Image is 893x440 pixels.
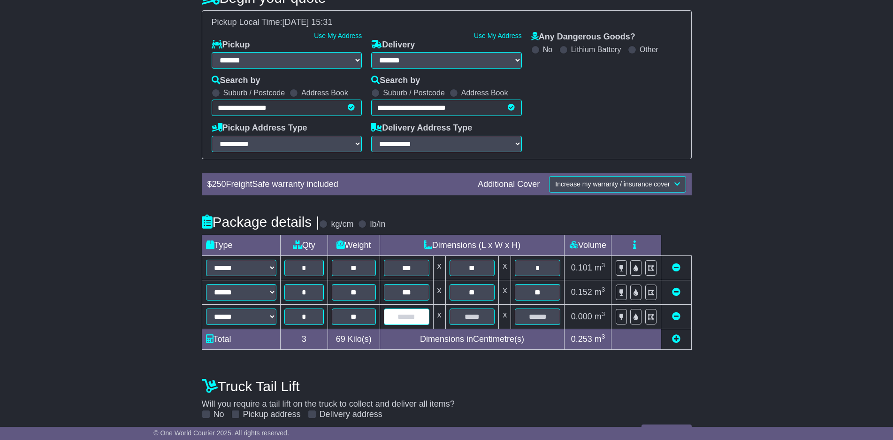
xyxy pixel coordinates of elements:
[371,40,415,50] label: Delivery
[336,334,345,344] span: 69
[212,76,260,86] label: Search by
[371,123,472,133] label: Delivery Address Type
[212,123,307,133] label: Pickup Address Type
[214,409,224,420] label: No
[571,334,592,344] span: 0.253
[380,329,565,349] td: Dimensions in Centimetre(s)
[571,263,592,272] span: 0.101
[243,409,301,420] label: Pickup address
[203,179,473,190] div: $ FreightSafe warranty included
[197,374,696,420] div: Will you require a tail lift on the truck to collect and deliver all items?
[383,88,445,97] label: Suburb / Postcode
[314,32,362,39] a: Use My Address
[595,263,605,272] span: m
[380,235,565,255] td: Dimensions (L x W x H)
[212,40,250,50] label: Pickup
[640,45,658,54] label: Other
[571,287,592,297] span: 0.152
[602,333,605,340] sup: 3
[602,286,605,293] sup: 3
[328,329,380,349] td: Kilo(s)
[543,45,552,54] label: No
[202,329,280,349] td: Total
[223,88,285,97] label: Suburb / Postcode
[370,219,385,230] label: lb/in
[371,76,420,86] label: Search by
[202,235,280,255] td: Type
[555,180,670,188] span: Increase my warranty / insurance cover
[433,304,445,329] td: x
[331,219,353,230] label: kg/cm
[280,329,328,349] td: 3
[499,304,511,329] td: x
[433,280,445,304] td: x
[499,280,511,304] td: x
[301,88,348,97] label: Address Book
[202,214,320,230] h4: Package details |
[202,378,692,394] h4: Truck Tail Lift
[549,176,686,193] button: Increase my warranty / insurance cover
[280,235,328,255] td: Qty
[461,88,508,97] label: Address Book
[328,235,380,255] td: Weight
[473,179,544,190] div: Additional Cover
[672,263,680,272] a: Remove this item
[672,334,680,344] a: Add new item
[565,235,611,255] td: Volume
[282,17,333,27] span: [DATE] 15:31
[595,287,605,297] span: m
[474,32,522,39] a: Use My Address
[595,312,605,321] span: m
[571,45,621,54] label: Lithium Battery
[212,179,226,189] span: 250
[153,429,289,437] span: © One World Courier 2025. All rights reserved.
[320,409,382,420] label: Delivery address
[602,310,605,317] sup: 3
[595,334,605,344] span: m
[672,287,680,297] a: Remove this item
[499,255,511,280] td: x
[531,32,635,42] label: Any Dangerous Goods?
[207,17,687,28] div: Pickup Local Time:
[433,255,445,280] td: x
[672,312,680,321] a: Remove this item
[602,262,605,269] sup: 3
[571,312,592,321] span: 0.000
